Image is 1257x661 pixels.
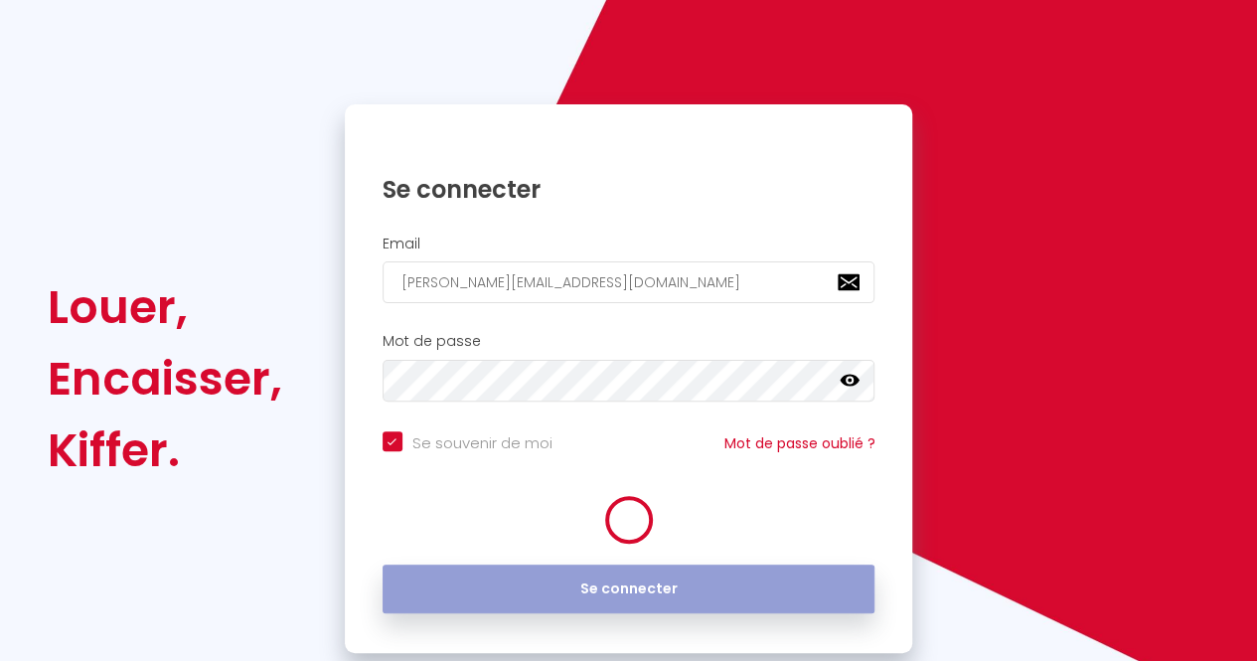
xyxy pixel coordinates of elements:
h2: Email [383,236,875,252]
input: Ton Email [383,261,875,303]
div: Louer, [48,271,282,343]
div: Kiffer. [48,414,282,486]
h2: Mot de passe [383,333,875,350]
button: Se connecter [383,565,875,614]
h1: Se connecter [383,174,875,205]
a: Mot de passe oublié ? [723,433,874,453]
div: Encaisser, [48,343,282,414]
button: Ouvrir le widget de chat LiveChat [16,8,76,68]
